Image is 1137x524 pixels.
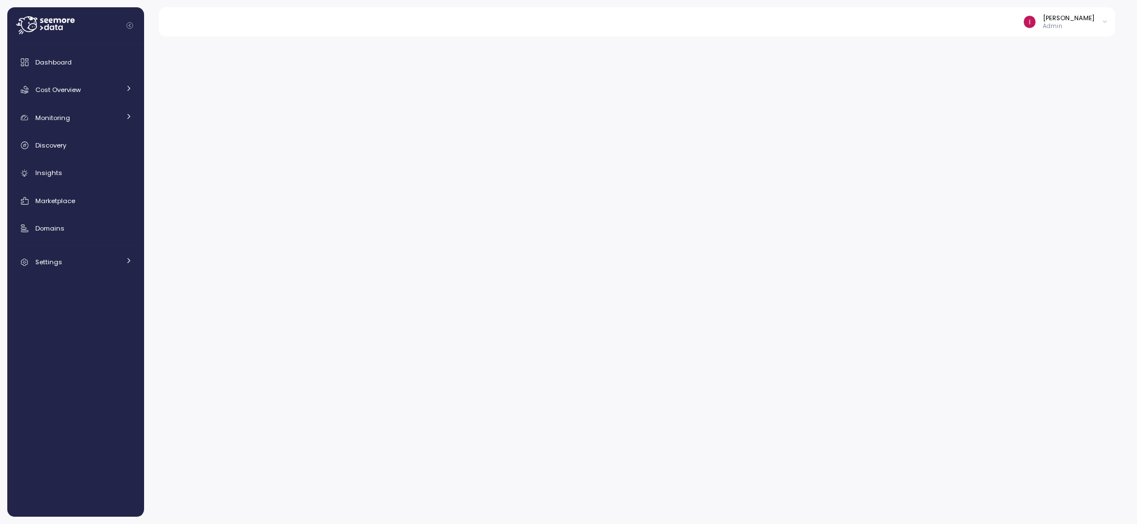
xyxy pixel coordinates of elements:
[12,251,140,273] a: Settings
[12,190,140,212] a: Marketplace
[12,134,140,157] a: Discovery
[1043,22,1094,30] p: Admin
[35,258,62,266] span: Settings
[35,85,81,94] span: Cost Overview
[35,224,64,233] span: Domains
[35,113,70,122] span: Monitoring
[35,196,75,205] span: Marketplace
[12,107,140,129] a: Monitoring
[12,217,140,240] a: Domains
[12,162,140,185] a: Insights
[35,168,62,177] span: Insights
[1043,13,1094,22] div: [PERSON_NAME]
[123,21,137,30] button: Collapse navigation
[12,51,140,73] a: Dashboard
[1024,16,1036,27] img: ACg8ocKLuhHFaZBJRg6H14Zm3JrTaqN1bnDy5ohLcNYWE-rfMITsOg=s96-c
[12,79,140,101] a: Cost Overview
[35,58,72,67] span: Dashboard
[35,141,66,150] span: Discovery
